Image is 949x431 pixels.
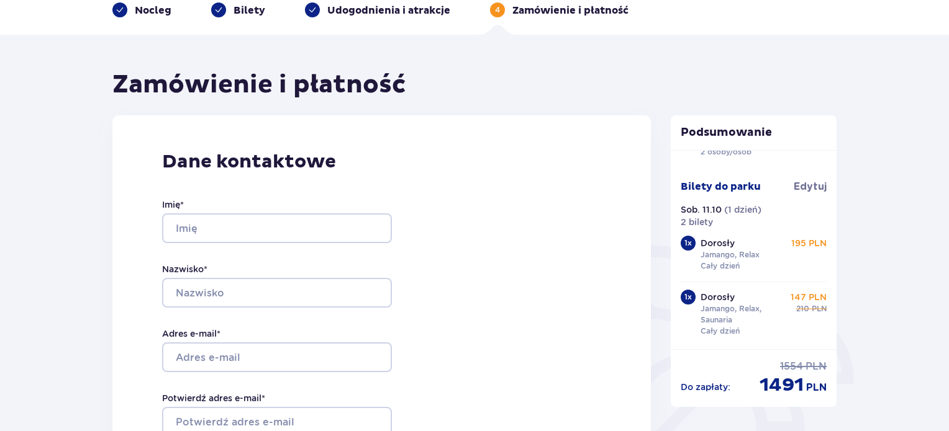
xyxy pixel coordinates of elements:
h1: Zamówienie i płatność [112,69,406,100]
p: 2 bilety [681,216,713,228]
p: Do zapłaty : [681,381,730,393]
span: Edytuj [794,180,827,193]
p: 4 [495,4,500,16]
div: 1 x [681,290,696,304]
p: 147 PLN [791,291,827,303]
div: Nocleg [112,2,171,17]
p: Jamango, Relax, Saunaria [701,303,786,326]
p: Cały dzień [701,326,740,337]
input: Imię [162,213,392,243]
span: 1491 [760,373,804,397]
input: Adres e-mail [162,342,392,372]
p: ( 1 dzień ) [724,203,761,216]
div: 1 x [681,236,696,251]
label: Nazwisko * [162,263,207,275]
span: PLN [806,360,827,373]
p: Podsumowanie [671,125,837,140]
span: 210 [796,303,809,314]
div: 4Zamówienie i płatność [490,2,629,17]
p: Nocleg [135,4,171,17]
span: PLN [806,381,827,394]
p: Jamango, Relax [701,249,760,260]
label: Imię * [162,198,184,211]
p: Cały dzień [701,260,740,272]
div: Udogodnienia i atrakcje [305,2,450,17]
p: 195 PLN [791,237,827,249]
p: Udogodnienia i atrakcje [327,4,450,17]
label: Potwierdź adres e-mail * [162,392,265,404]
div: Bilety [211,2,265,17]
p: 2 osoby/osób [701,146,751,158]
p: Dorosły [701,291,735,303]
p: Dane kontaktowe [162,150,601,174]
span: PLN [812,303,827,314]
input: Nazwisko [162,278,392,308]
span: 1554 [780,360,803,373]
p: Zamówienie i płatność [512,4,629,17]
label: Adres e-mail * [162,327,220,340]
p: Dorosły [701,237,735,249]
p: Bilety [234,4,265,17]
p: Bilety do parku [681,180,761,193]
p: Sob. 11.10 [681,203,722,216]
